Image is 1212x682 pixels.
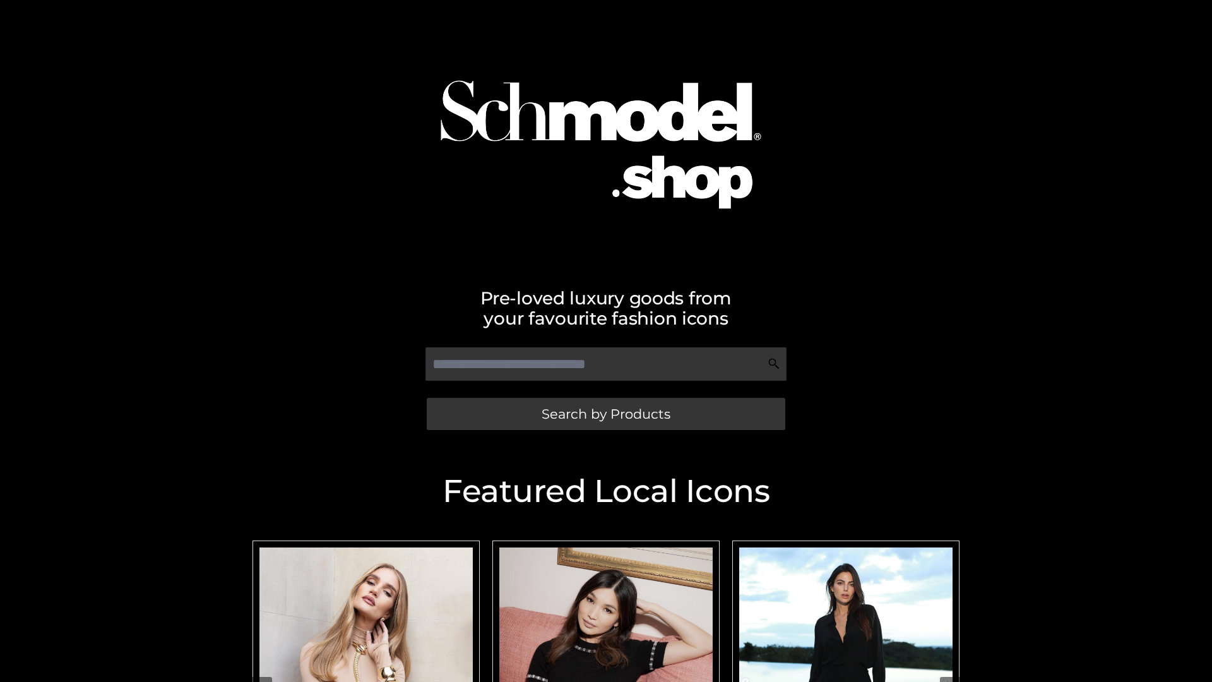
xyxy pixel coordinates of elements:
a: Search by Products [427,398,785,430]
span: Search by Products [542,407,670,421]
h2: Featured Local Icons​ [246,476,966,507]
h2: Pre-loved luxury goods from your favourite fashion icons [246,288,966,328]
img: Search Icon [768,357,780,370]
